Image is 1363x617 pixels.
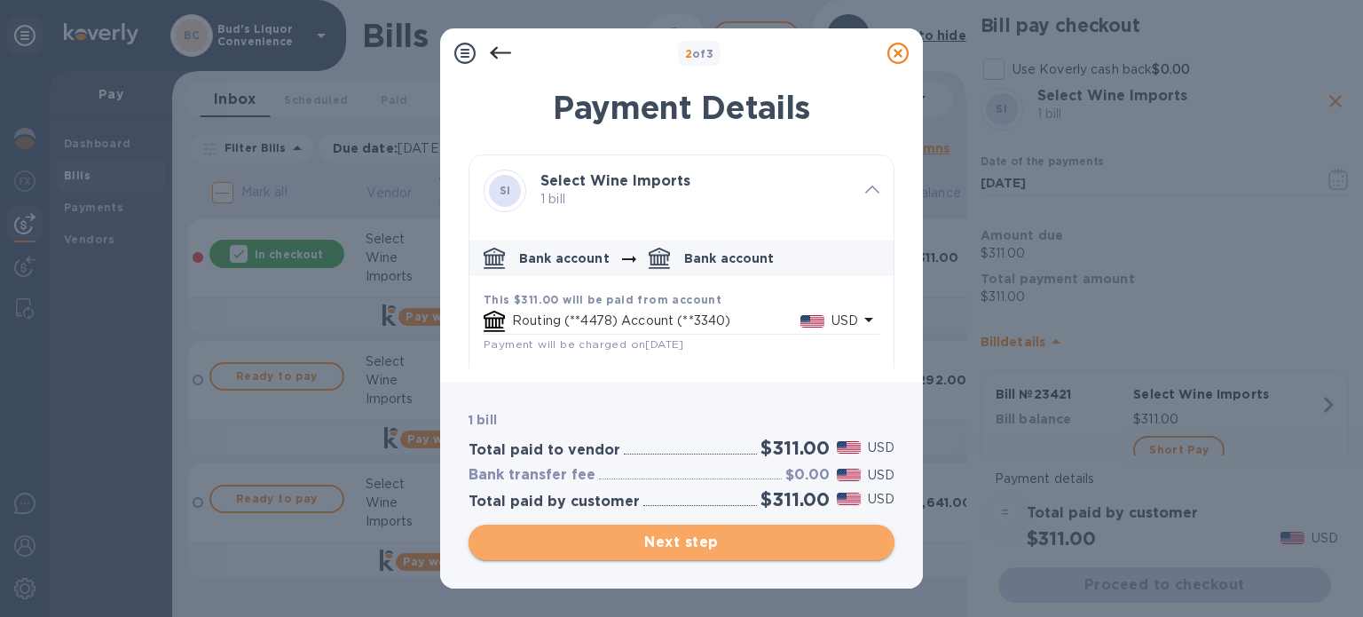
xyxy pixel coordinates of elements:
[469,155,894,226] div: SISelect Wine Imports 1 bill
[540,190,851,209] p: 1 bill
[785,467,830,484] h3: $0.00
[760,488,830,510] h2: $311.00
[469,467,595,484] h3: Bank transfer fee
[500,184,511,197] b: SI
[483,532,880,553] span: Next step
[685,47,714,60] b: of 3
[469,233,894,445] div: default-method
[837,441,861,454] img: USD
[512,312,800,330] p: Routing (**4478) Account (**3340)
[469,413,497,427] b: 1 bill
[519,249,610,267] p: Bank account
[800,315,824,328] img: USD
[837,469,861,481] img: USD
[868,490,894,509] p: USD
[868,439,894,457] p: USD
[684,249,775,267] p: Bank account
[469,494,640,510] h3: Total paid by customer
[685,47,692,60] span: 2
[868,466,894,485] p: USD
[469,89,894,126] h1: Payment Details
[484,337,684,351] span: Payment will be charged on [DATE]
[469,525,894,560] button: Next step
[469,442,620,459] h3: Total paid to vendor
[760,437,830,459] h2: $311.00
[484,293,721,306] b: This $311.00 will be paid from account
[540,172,690,189] b: Select Wine Imports
[831,312,858,330] p: USD
[837,493,861,505] img: USD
